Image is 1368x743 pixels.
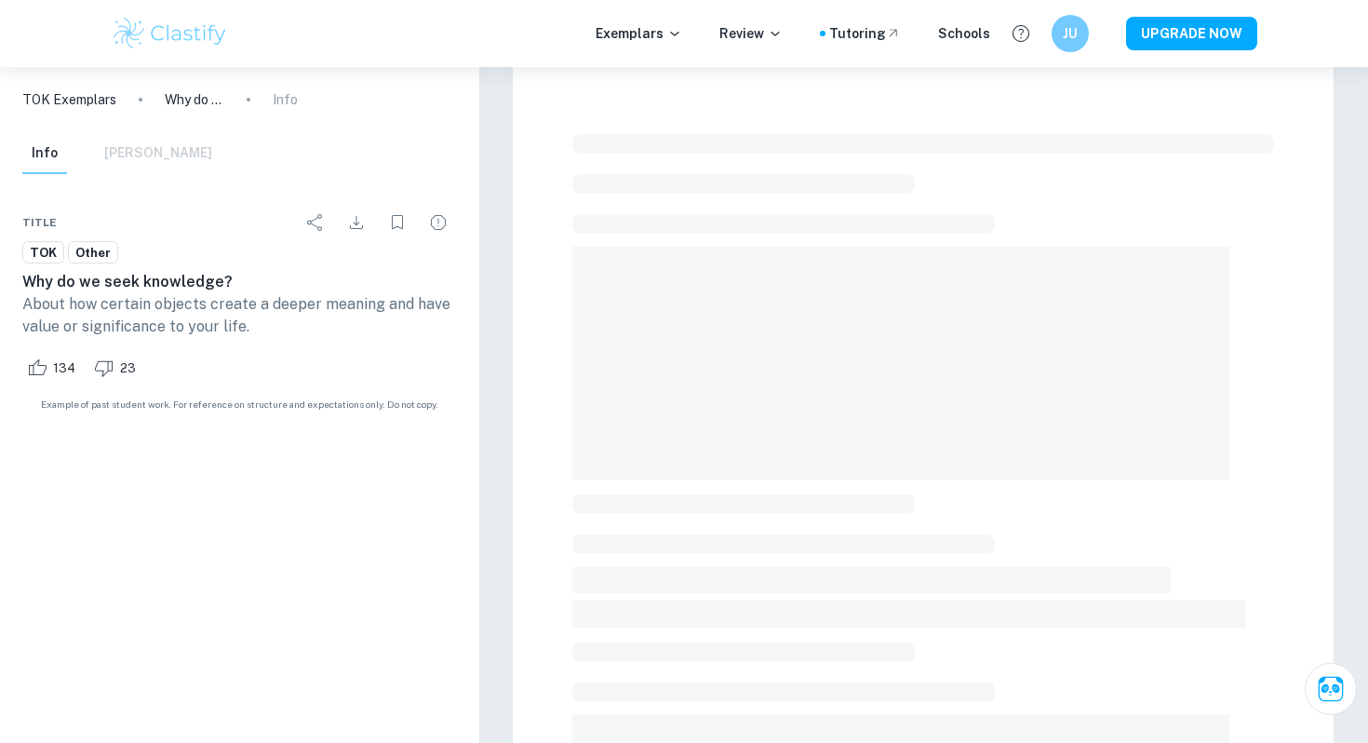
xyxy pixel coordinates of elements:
span: Other [69,244,117,263]
a: Schools [938,23,990,44]
p: About how certain objects create a deeper meaning and have value or significance to your life. [22,293,457,338]
a: Other [68,241,118,264]
span: Title [22,214,57,231]
button: Info [22,133,67,174]
a: TOK Exemplars [22,89,116,110]
div: Report issue [420,204,457,241]
div: Like [22,353,86,383]
div: Dislike [89,353,146,383]
p: Exemplars [596,23,682,44]
button: UPGRADE NOW [1126,17,1257,50]
div: Bookmark [379,204,416,241]
div: Share [297,204,334,241]
span: TOK [23,244,63,263]
p: Review [719,23,783,44]
p: Info [273,89,298,110]
p: Why do we seek knowledge? [165,89,224,110]
button: JU [1052,15,1089,52]
span: Example of past student work. For reference on structure and expectations only. Do not copy. [22,398,457,412]
img: Clastify logo [111,15,229,52]
button: Help and Feedback [1005,18,1037,49]
div: Download [338,204,375,241]
button: Ask Clai [1305,663,1357,715]
h6: JU [1060,23,1081,44]
a: Tutoring [829,23,901,44]
a: TOK [22,241,64,264]
h6: Why do we seek knowledge? [22,271,457,293]
span: 134 [43,359,86,378]
span: 23 [110,359,146,378]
